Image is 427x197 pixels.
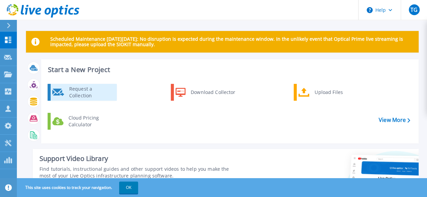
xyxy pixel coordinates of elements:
div: Find tutorials, instructional guides and other support videos to help you make the most of your L... [39,166,240,179]
div: Request a Collection [66,86,115,99]
button: OK [119,182,138,194]
div: Cloud Pricing Calculator [65,114,115,128]
p: Scheduled Maintenance [DATE][DATE]: No disruption is expected during the maintenance window. In t... [50,36,413,47]
span: This site uses cookies to track your navigation. [19,182,138,194]
a: View More [379,117,410,123]
a: Request a Collection [48,84,117,101]
div: Support Video Library [39,154,240,163]
span: TG [410,7,418,12]
a: Download Collector [171,84,240,101]
div: Download Collector [187,86,238,99]
a: Cloud Pricing Calculator [48,113,117,130]
h3: Start a New Project [48,66,410,73]
div: Upload Files [311,86,361,99]
a: Upload Files [294,84,363,101]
